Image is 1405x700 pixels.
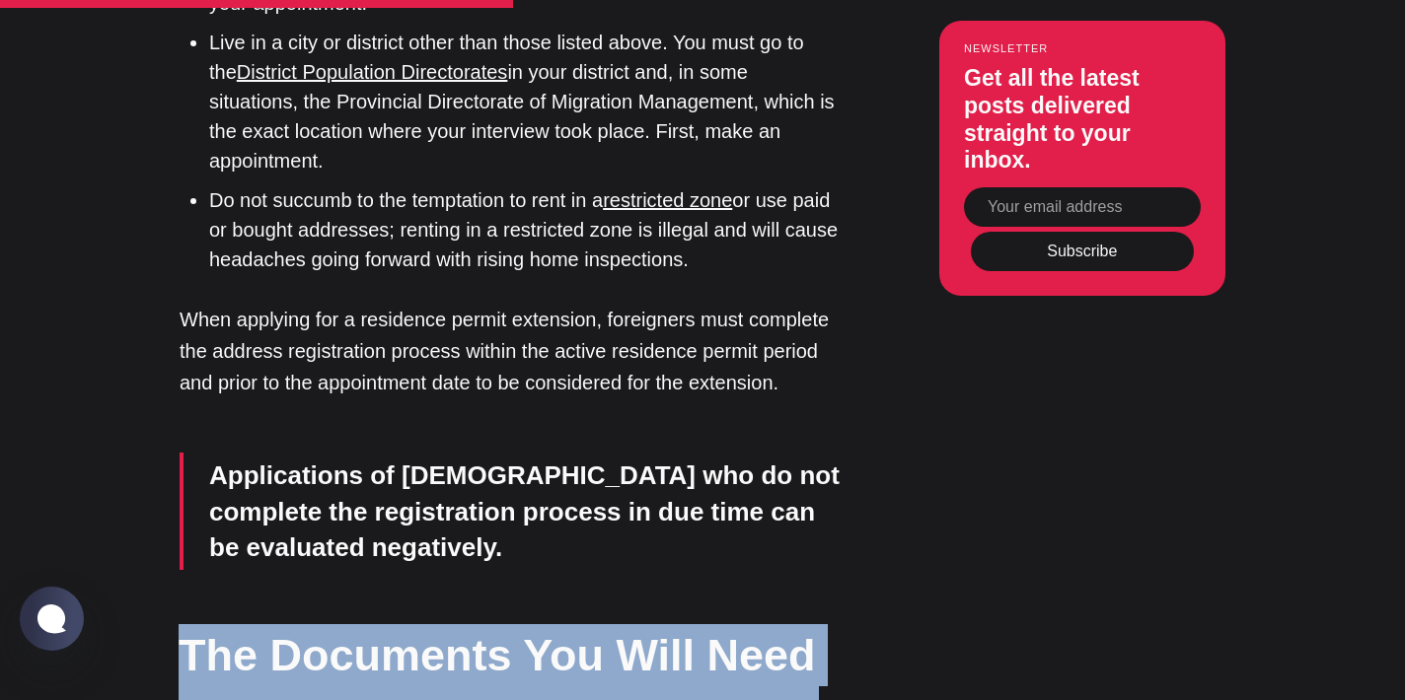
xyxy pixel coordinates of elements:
input: Your email address [964,187,1201,227]
button: Subscribe [971,232,1194,271]
strong: Applications of [DEMOGRAPHIC_DATA] who do not complete the registration process in due time can b... [209,460,840,562]
p: When applying for a residence permit extension, foreigners must complete the address registration... [180,304,841,398]
a: District Population Directorates [237,61,508,83]
h3: Get all the latest posts delivered straight to your inbox. [964,65,1201,174]
a: restricted zone [603,189,732,211]
small: Newsletter [964,42,1201,54]
li: Do not succumb to the temptation to rent in a or use paid or bought addresses; renting in a restr... [209,185,841,274]
li: Live in a city or district other than those listed above. You must go to the in your district and... [209,28,841,175]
